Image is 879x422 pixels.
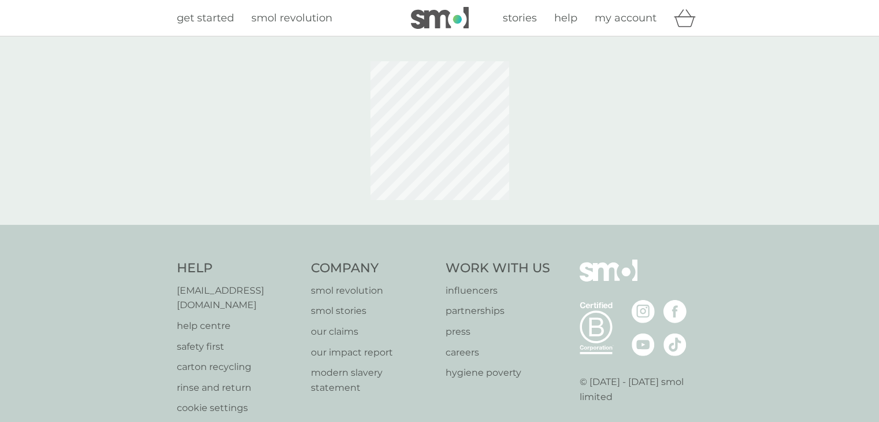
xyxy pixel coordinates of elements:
[580,260,637,299] img: smol
[446,365,550,380] a: hygiene poverty
[554,12,577,24] span: help
[177,260,300,277] h4: Help
[311,260,434,277] h4: Company
[663,300,687,323] img: visit the smol Facebook page
[311,324,434,339] a: our claims
[177,283,300,313] a: [EMAIL_ADDRESS][DOMAIN_NAME]
[446,283,550,298] a: influencers
[311,283,434,298] a: smol revolution
[580,375,703,404] p: © [DATE] - [DATE] smol limited
[177,401,300,416] a: cookie settings
[251,12,332,24] span: smol revolution
[446,324,550,339] a: press
[632,300,655,323] img: visit the smol Instagram page
[177,319,300,334] a: help centre
[177,380,300,395] a: rinse and return
[311,303,434,319] a: smol stories
[503,10,537,27] a: stories
[446,260,550,277] h4: Work With Us
[663,333,687,356] img: visit the smol Tiktok page
[177,10,234,27] a: get started
[311,365,434,395] a: modern slavery statement
[251,10,332,27] a: smol revolution
[554,10,577,27] a: help
[446,345,550,360] a: careers
[674,6,703,29] div: basket
[595,12,657,24] span: my account
[177,339,300,354] a: safety first
[595,10,657,27] a: my account
[177,360,300,375] a: carton recycling
[311,345,434,360] a: our impact report
[411,7,469,29] img: smol
[177,12,234,24] span: get started
[503,12,537,24] span: stories
[446,303,550,319] a: partnerships
[632,333,655,356] img: visit the smol Youtube page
